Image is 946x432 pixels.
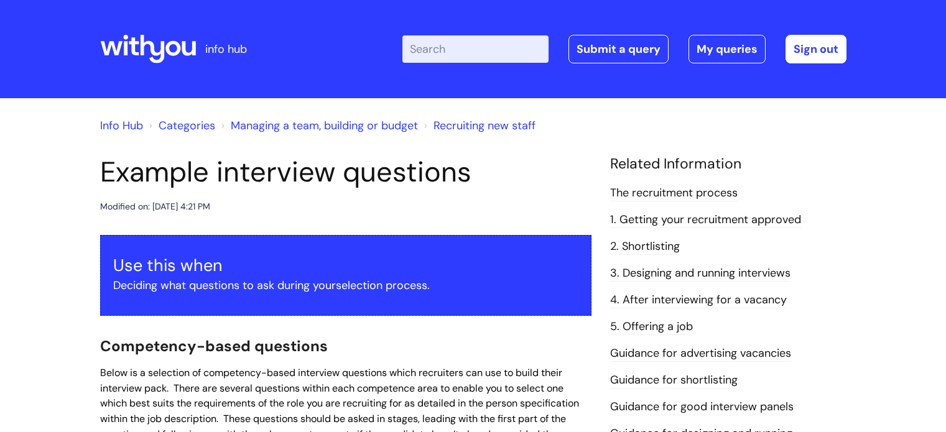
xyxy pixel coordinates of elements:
[100,118,143,133] a: Info Hub
[231,118,418,133] a: Managing a team, building or budget
[113,275,578,295] p: Deciding what questions to ask during your
[610,399,794,415] a: Guidance for good interview panels
[100,199,210,214] div: Modified on: [DATE] 4:21 PM
[421,116,536,136] li: Recruiting new staff
[159,118,215,133] a: Categories
[610,372,738,388] a: Guidance for shortlisting
[610,185,738,201] a: The recruitment process
[100,336,328,356] span: Competency-based questions
[610,319,693,335] a: 5. Offering a job
[146,116,215,136] li: Solution home
[610,346,791,362] a: Guidance for advertising vacancies
[402,35,846,63] div: | -
[610,292,787,308] a: 4. After interviewing for a vacancy
[610,155,846,173] h4: Related Information
[610,265,791,282] a: 3. Designing and running interviews
[100,155,591,189] h1: Example interview questions
[434,118,536,133] a: Recruiting new staff
[689,35,766,63] a: My queries
[336,278,430,293] a: selection process.
[610,239,680,255] a: 2. Shortlisting
[786,35,846,63] a: Sign out
[610,212,801,228] a: 1. Getting your recruitment approved
[568,35,669,63] a: Submit a query
[402,35,549,63] input: Search
[218,116,418,136] li: Managing a team, building or budget
[205,39,247,59] p: info hub
[113,255,578,275] h3: Use this when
